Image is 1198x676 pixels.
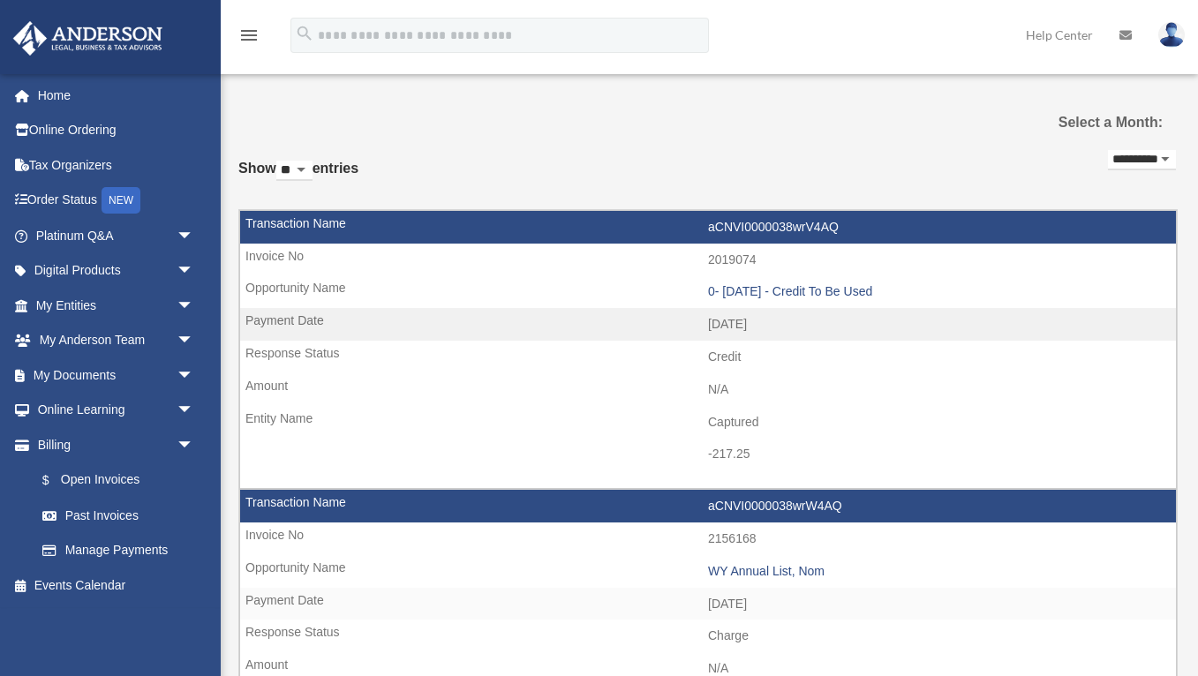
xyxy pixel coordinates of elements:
[12,288,221,323] a: My Entitiesarrow_drop_down
[238,31,260,46] a: menu
[12,393,221,428] a: Online Learningarrow_drop_down
[238,25,260,46] i: menu
[177,288,212,324] span: arrow_drop_down
[238,156,358,199] label: Show entries
[177,218,212,254] span: arrow_drop_down
[276,161,313,181] select: Showentries
[12,113,221,148] a: Online Ordering
[240,308,1176,342] td: [DATE]
[12,218,221,253] a: Platinum Q&Aarrow_drop_down
[25,533,221,568] a: Manage Payments
[240,406,1176,439] td: Captured
[8,21,168,56] img: Anderson Advisors Platinum Portal
[240,522,1176,556] td: 2156168
[240,341,1176,374] td: Credit
[177,357,212,394] span: arrow_drop_down
[240,588,1176,621] td: [DATE]
[1033,110,1163,135] label: Select a Month:
[12,253,221,289] a: Digital Productsarrow_drop_down
[12,427,221,462] a: Billingarrow_drop_down
[177,323,212,359] span: arrow_drop_down
[12,147,221,183] a: Tax Organizers
[12,183,221,219] a: Order StatusNEW
[25,462,221,499] a: $Open Invoices
[240,373,1176,407] td: N/A
[25,498,212,533] a: Past Invoices
[295,24,314,43] i: search
[1158,22,1185,48] img: User Pic
[12,323,221,358] a: My Anderson Teamarrow_drop_down
[240,620,1176,653] td: Charge
[52,469,61,492] span: $
[12,78,221,113] a: Home
[177,427,212,463] span: arrow_drop_down
[708,284,1167,299] div: 0- [DATE] - Credit To Be Used
[12,357,221,393] a: My Documentsarrow_drop_down
[177,253,212,289] span: arrow_drop_down
[240,490,1176,523] td: aCNVI0000038wrW4AQ
[177,393,212,429] span: arrow_drop_down
[12,567,221,603] a: Events Calendar
[708,564,1167,579] div: WY Annual List, Nom
[240,438,1176,471] td: -217.25
[102,187,140,214] div: NEW
[240,244,1176,277] td: 2019074
[240,211,1176,244] td: aCNVI0000038wrV4AQ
